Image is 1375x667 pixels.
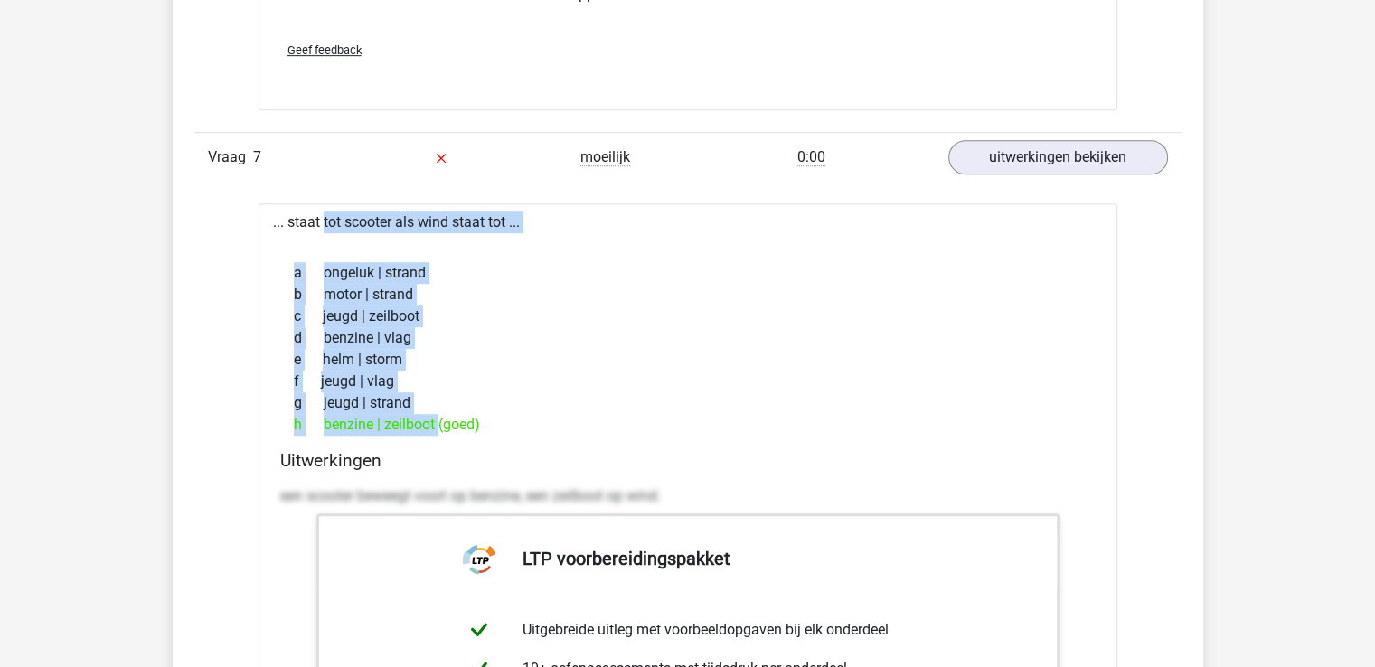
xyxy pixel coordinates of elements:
[580,148,630,166] span: moeilijk
[280,485,1096,507] p: een scooter beweegt voort op benzine, een zeilboot op wind.
[280,262,1096,284] div: ongeluk | strand
[294,327,324,349] span: d
[294,284,324,305] span: b
[280,392,1096,414] div: jeugd | strand
[948,140,1168,174] a: uitwerkingen bekijken
[280,305,1096,327] div: jeugd | zeilboot
[294,414,324,436] span: h
[280,414,1096,436] div: benzine | zeilboot (goed)
[294,305,323,327] span: c
[294,392,324,414] span: g
[253,148,261,165] span: 7
[294,371,321,392] span: f
[280,327,1096,349] div: benzine | vlag
[208,146,253,168] span: Vraag
[280,371,1096,392] div: jeugd | vlag
[287,43,362,57] span: Geef feedback
[280,284,1096,305] div: motor | strand
[280,450,1096,471] h4: Uitwerkingen
[797,148,825,166] span: 0:00
[280,349,1096,371] div: helm | storm
[294,349,323,371] span: e
[294,262,324,284] span: a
